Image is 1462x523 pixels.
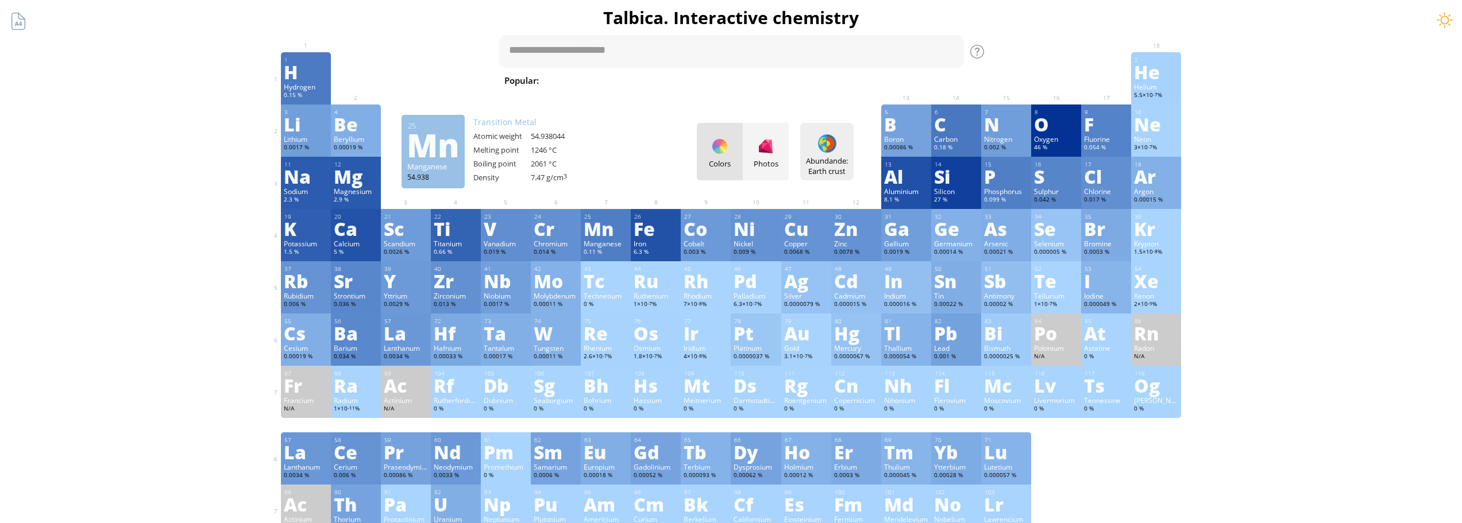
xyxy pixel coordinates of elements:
div: Sr [334,272,378,290]
div: Mg [334,167,378,185]
div: He [1134,63,1178,81]
div: Sulphur [1034,187,1078,196]
div: Ir [684,324,728,342]
div: Y [384,272,428,290]
div: 8.1 % [884,196,928,205]
div: I [1084,272,1128,290]
div: 0.0026 % [384,248,428,257]
div: 0.11 % [584,248,628,257]
div: 0.000015 % [834,300,878,309]
div: 20 [334,213,378,220]
div: Silver [784,291,828,300]
div: 0.0017 % [284,144,328,153]
sub: 4 [736,80,739,88]
div: As [984,219,1028,238]
div: 30 [835,213,878,220]
div: Xe [1134,272,1178,290]
sub: 2 [720,80,724,88]
span: Methane [861,73,911,87]
div: Phosphorus [984,187,1028,196]
div: Zr [434,272,478,290]
div: Yttrium [384,291,428,300]
div: 16 [1035,161,1078,168]
div: 17 [1085,161,1128,168]
span: HCl [751,73,780,87]
div: 0.18 % [934,144,978,153]
div: 79 [785,317,828,325]
div: 83 [985,317,1028,325]
div: Cu [784,219,828,238]
div: 1×10 % [634,300,678,309]
div: 0.0029 % [384,300,428,309]
div: Cl [1084,167,1128,185]
div: 35 [1085,213,1128,220]
div: 0.013 % [434,300,478,309]
div: 0.000049 % [1084,300,1128,309]
div: 11 [284,161,328,168]
div: F [1084,115,1128,133]
div: 0.0068 % [784,248,828,257]
div: 47 [785,265,828,273]
h1: Talbica. Interactive chemistry [272,6,1191,29]
div: 1246 °C [531,145,588,155]
div: 0.000005 % [1034,248,1078,257]
div: 7.47 g/cm [531,172,588,183]
div: 48 [835,265,878,273]
div: 46 [734,265,778,273]
div: Lithium [284,134,328,144]
div: Abundande: Earth crust [803,156,851,176]
div: Xenon [1134,291,1178,300]
span: H SO [707,73,747,87]
div: Hg [834,324,878,342]
div: 12 [334,161,378,168]
sup: -9 [1148,300,1152,307]
div: 1.5×10 % [1134,248,1178,257]
div: 0.00015 % [1134,196,1178,205]
div: 51 [985,265,1028,273]
div: Ca [334,219,378,238]
div: Se [1034,219,1078,238]
div: Rh [684,272,728,290]
div: 41 [484,265,528,273]
div: 7×10 % [684,300,728,309]
div: Ni [734,219,778,238]
div: Ga [884,219,928,238]
div: 33 [985,213,1028,220]
sub: 4 [813,80,817,88]
div: Antimony [984,291,1028,300]
div: Calcium [334,239,378,248]
div: Bi [984,324,1028,342]
sup: -8 [697,300,702,307]
sub: 2 [684,80,688,88]
div: Tin [934,291,978,300]
div: 0.00086 % [884,144,928,153]
div: 0.0000079 % [784,300,828,309]
div: Indium [884,291,928,300]
div: 22 [434,213,478,220]
div: Popular: [504,73,547,89]
div: Titanium [434,239,478,248]
div: Manganese [407,161,459,172]
div: Iron [634,239,678,248]
div: 0.00022 % [934,300,978,309]
div: 9 [1085,109,1128,116]
div: Platinum [734,343,778,352]
div: 10 [1135,109,1178,116]
div: 49 [885,265,928,273]
div: 43 [584,265,628,273]
div: 29 [785,213,828,220]
div: 73 [484,317,528,325]
div: Carbon [934,134,978,144]
div: 28 [734,213,778,220]
div: Sc [384,219,428,238]
div: Arsenic [984,239,1028,248]
div: 0.0078 % [834,248,878,257]
div: Pt [734,324,778,342]
div: 3 [284,109,328,116]
div: Hf [434,324,478,342]
div: Scandium [384,239,428,248]
div: Pb [934,324,978,342]
div: Cobalt [684,239,728,248]
div: P [984,167,1028,185]
div: Neon [1134,134,1178,144]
